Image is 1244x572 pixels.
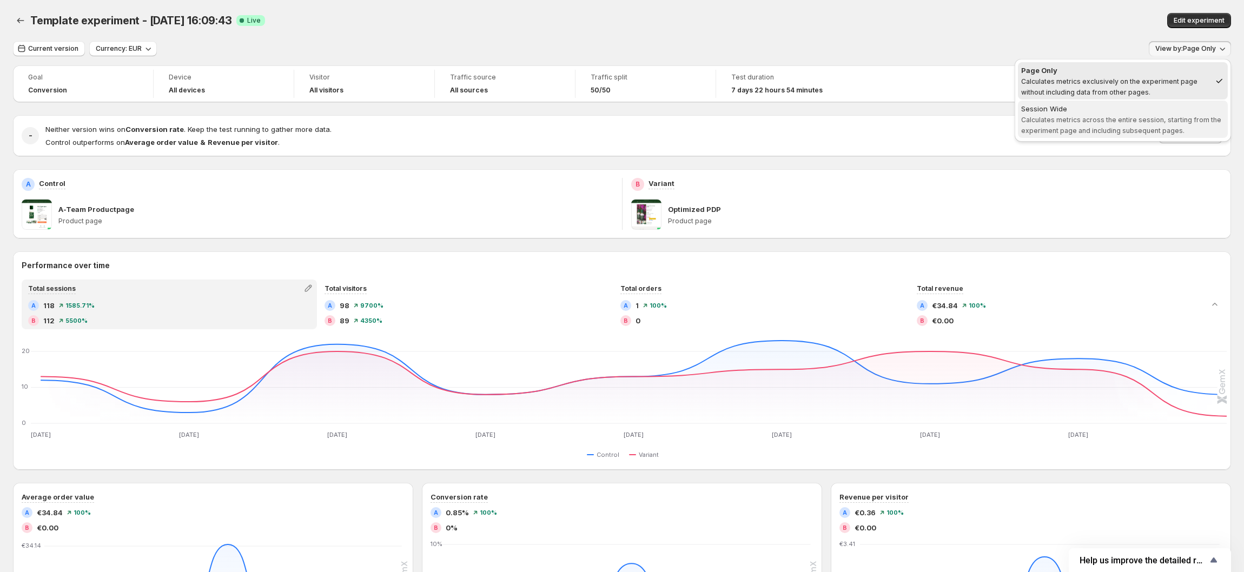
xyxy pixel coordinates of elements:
text: [DATE] [327,431,347,438]
span: €0.00 [932,315,954,326]
span: 1 [636,300,639,311]
text: 20 [22,347,30,355]
span: €0.36 [855,507,876,518]
text: [DATE] [475,431,495,438]
span: 98 [340,300,349,311]
a: Traffic split50/50 [591,72,700,96]
text: 0 [22,419,26,427]
div: Session Wide [1021,103,1225,114]
span: Template experiment - [DATE] 16:09:43 [30,14,232,27]
span: Conversion [28,86,67,95]
span: Calculates metrics across the entire session, starting from the experiment page and including sub... [1021,116,1221,135]
text: 10 [22,383,28,390]
h2: B [843,524,847,531]
a: Test duration7 days 22 hours 54 minutes [731,72,842,96]
h2: B [31,317,36,324]
h4: All visitors [309,86,343,95]
button: Current version [13,41,85,56]
span: Neither version wins on . Keep the test running to gather more data. [45,125,332,134]
button: Show survey - Help us improve the detailed report for A/B campaigns [1080,554,1220,567]
span: Edit experiment [1174,16,1225,25]
span: Current version [28,44,78,53]
h4: All devices [169,86,205,95]
span: 118 [43,300,55,311]
span: View by: Page Only [1155,44,1216,53]
p: A-Team Productpage [58,204,134,215]
h2: B [624,317,628,324]
span: Traffic source [450,73,560,82]
span: Goal [28,73,138,82]
span: 9700 % [360,302,383,309]
h3: Conversion rate [431,491,488,502]
button: Back [13,13,28,28]
p: Optimized PDP [668,204,721,215]
text: [DATE] [772,431,792,438]
text: €3.41 [839,540,855,548]
text: 10% [431,540,442,548]
h2: A [843,509,847,516]
text: [DATE] [31,431,51,438]
text: [DATE] [624,431,644,438]
span: 112 [43,315,55,326]
span: 1585.71 % [65,302,95,309]
text: €34.14 [22,542,41,549]
h2: A [25,509,29,516]
span: €34.84 [37,507,63,518]
h2: A [328,302,332,309]
span: Live [247,16,261,25]
p: Product page [58,217,613,225]
span: Control outperforms on . [45,138,280,147]
span: 0 [636,315,640,326]
span: 7 days 22 hours 54 minutes [731,86,823,95]
span: Calculates metrics exclusively on the experiment page without including data from other pages. [1021,77,1197,96]
span: Traffic split [591,73,700,82]
button: View by:Page Only [1149,41,1231,56]
span: 50/50 [591,86,611,95]
h2: A [434,509,438,516]
h4: All sources [450,86,488,95]
strong: Conversion rate [125,125,184,134]
h2: B [920,317,924,324]
span: 100 % [74,509,91,516]
h2: A [31,302,36,309]
strong: Revenue per visitor [208,138,278,147]
span: Visitor [309,73,419,82]
span: 4350 % [360,317,382,324]
p: Variant [649,178,674,189]
span: Test duration [731,73,842,82]
h2: - [29,130,32,141]
text: [DATE] [1068,431,1088,438]
span: Help us improve the detailed report for A/B campaigns [1080,555,1207,566]
span: 100 % [650,302,667,309]
span: Total visitors [325,284,367,292]
h2: B [25,524,29,531]
span: Device [169,73,279,82]
span: Control [597,450,619,459]
span: €0.00 [855,522,876,533]
img: Optimized PDP [631,199,661,230]
span: 89 [340,315,349,326]
span: 0% [446,522,458,533]
button: Currency: EUR [89,41,157,56]
h2: Performance over time [22,260,1222,271]
button: Control [587,448,624,461]
span: Total revenue [917,284,963,292]
div: Page Only [1021,65,1210,76]
h2: A [624,302,628,309]
span: 100 % [480,509,497,516]
span: €34.84 [932,300,958,311]
h2: B [434,524,438,531]
button: Collapse chart [1207,297,1222,312]
span: Total orders [620,284,661,292]
h2: A [26,180,31,189]
a: VisitorAll visitors [309,72,419,96]
a: Traffic sourceAll sources [450,72,560,96]
a: DeviceAll devices [169,72,279,96]
a: GoalConversion [28,72,138,96]
h2: B [328,317,332,324]
h2: A [920,302,924,309]
strong: Average order value [125,138,198,147]
span: €0.00 [37,522,58,533]
button: Edit experiment [1167,13,1231,28]
p: Product page [668,217,1223,225]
